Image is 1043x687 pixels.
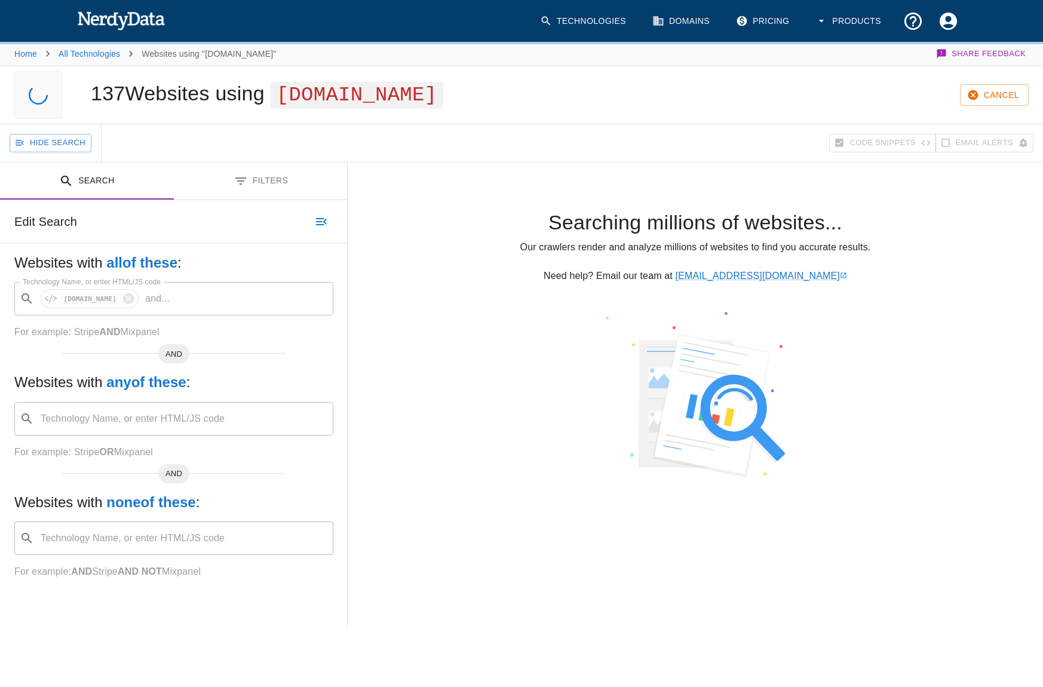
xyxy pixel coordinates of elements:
[934,42,1029,66] button: Share Feedback
[729,4,799,39] a: Pricing
[91,82,443,105] h1: 137 Websites using
[106,254,177,271] b: all of these
[645,4,719,39] a: Domains
[14,49,37,59] a: Home
[367,210,1024,235] h4: Searching millions of websites...
[14,212,77,231] h6: Edit Search
[106,494,195,510] b: none of these
[71,566,92,576] b: AND
[14,325,333,339] p: For example: Stripe Mixpanel
[23,277,161,287] label: Technology Name, or enter HTML/JS code
[59,49,120,59] a: All Technologies
[14,253,333,272] h5: Websites with :
[158,468,189,480] span: AND
[895,4,931,39] button: Support and Documentation
[931,4,966,39] button: Account Settings
[106,374,186,390] b: any of these
[174,162,348,200] button: Filters
[676,271,847,281] a: [EMAIL_ADDRESS][DOMAIN_NAME]
[10,134,91,152] button: Hide Search
[14,373,333,392] h5: Websites with :
[14,565,333,579] p: For example: Stripe Mixpanel
[960,84,1029,106] button: Cancel
[533,4,636,39] a: Technologies
[142,48,276,60] p: Websites using "[DOMAIN_NAME]"
[14,493,333,512] h5: Websites with :
[140,292,174,306] p: and ...
[77,8,165,32] img: NerdyData.com
[271,82,443,109] span: [DOMAIN_NAME]
[983,602,1029,648] iframe: Drift Widget Chat Controller
[99,327,120,337] b: AND
[118,566,162,576] b: AND NOT
[14,445,333,459] p: For example: Stripe Mixpanel
[808,4,891,39] button: Products
[367,240,1024,283] p: Our crawlers render and analyze millions of websites to find you accurate results. Need help? Ema...
[14,42,276,66] nav: breadcrumb
[99,447,113,457] b: OR
[158,348,189,360] span: AND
